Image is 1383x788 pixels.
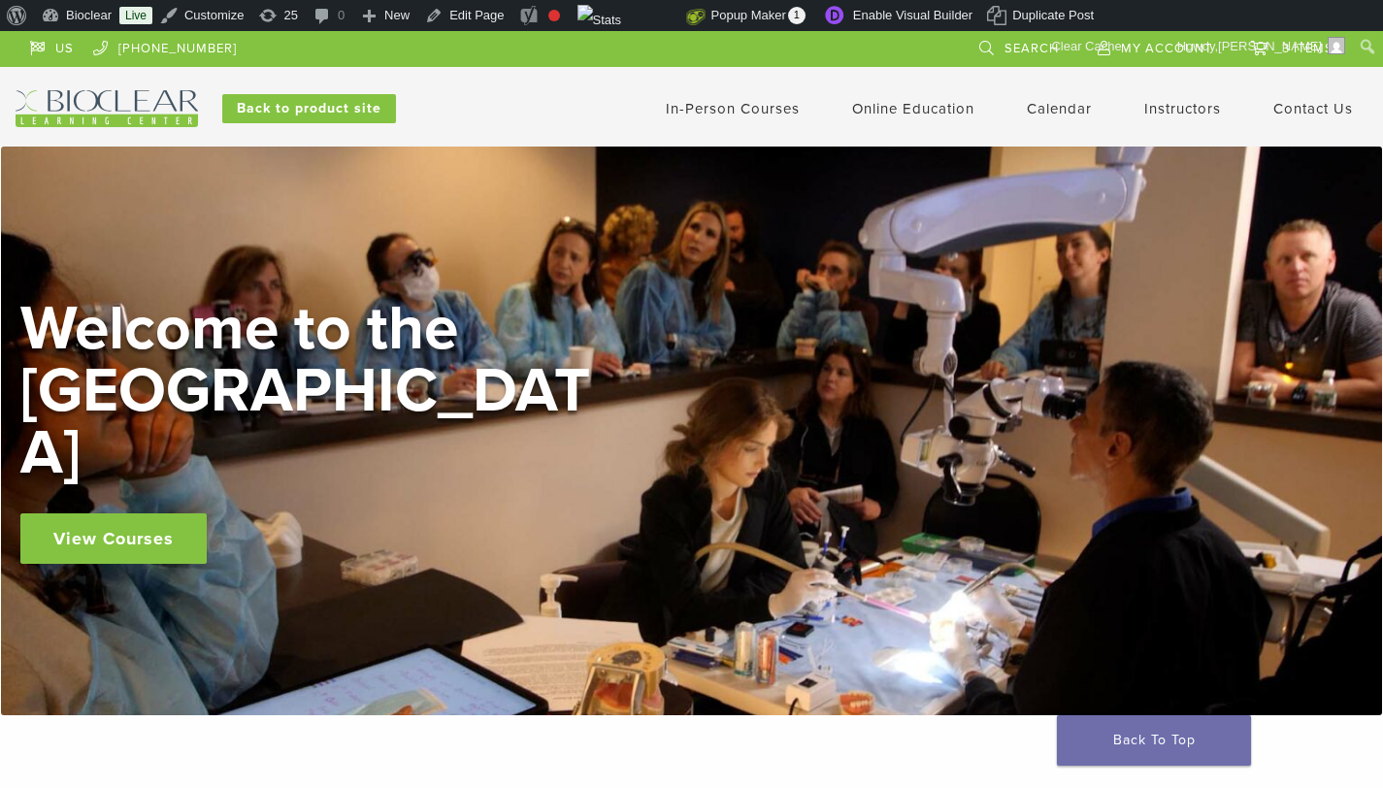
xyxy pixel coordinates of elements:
img: Views over 48 hours. Click for more Jetpack Stats. [577,5,686,28]
a: Back To Top [1057,715,1251,766]
a: Live [119,7,152,24]
a: Contact Us [1273,100,1353,117]
a: In-Person Courses [666,100,800,117]
img: Bioclear [16,90,198,127]
div: Focus keyphrase not set [548,10,560,21]
a: Online Education [852,100,974,117]
a: Search [979,31,1059,60]
a: US [30,31,74,60]
a: Calendar [1027,100,1092,117]
span: 1 [788,7,806,24]
h2: Welcome to the [GEOGRAPHIC_DATA] [20,298,603,484]
span: Search [1004,41,1059,56]
span: [PERSON_NAME] [1218,39,1322,53]
a: Howdy, [1170,31,1353,62]
a: Clear Cache [1044,31,1129,62]
a: Instructors [1144,100,1221,117]
a: Back to product site [222,94,396,123]
a: View Courses [20,513,207,564]
a: [PHONE_NUMBER] [93,31,237,60]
